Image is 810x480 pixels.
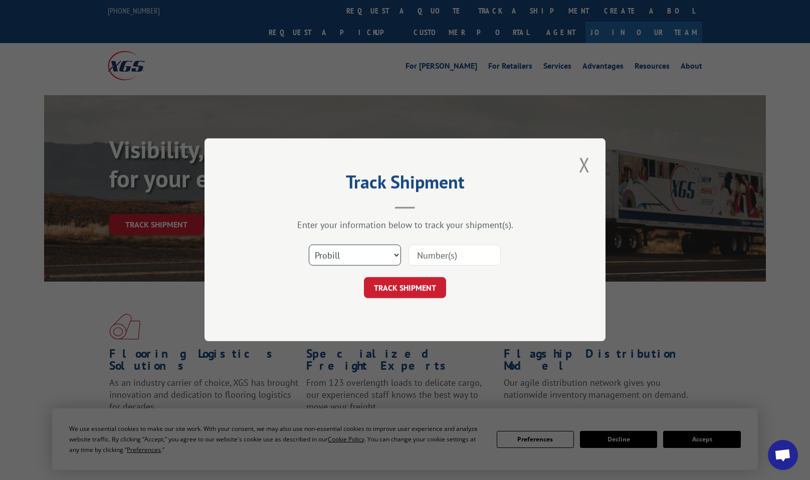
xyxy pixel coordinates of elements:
h2: Track Shipment [255,175,555,194]
button: TRACK SHIPMENT [364,278,446,299]
button: Close modal [576,151,593,178]
input: Number(s) [409,245,501,266]
a: Open chat [768,440,798,470]
div: Enter your information below to track your shipment(s). [255,219,555,231]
